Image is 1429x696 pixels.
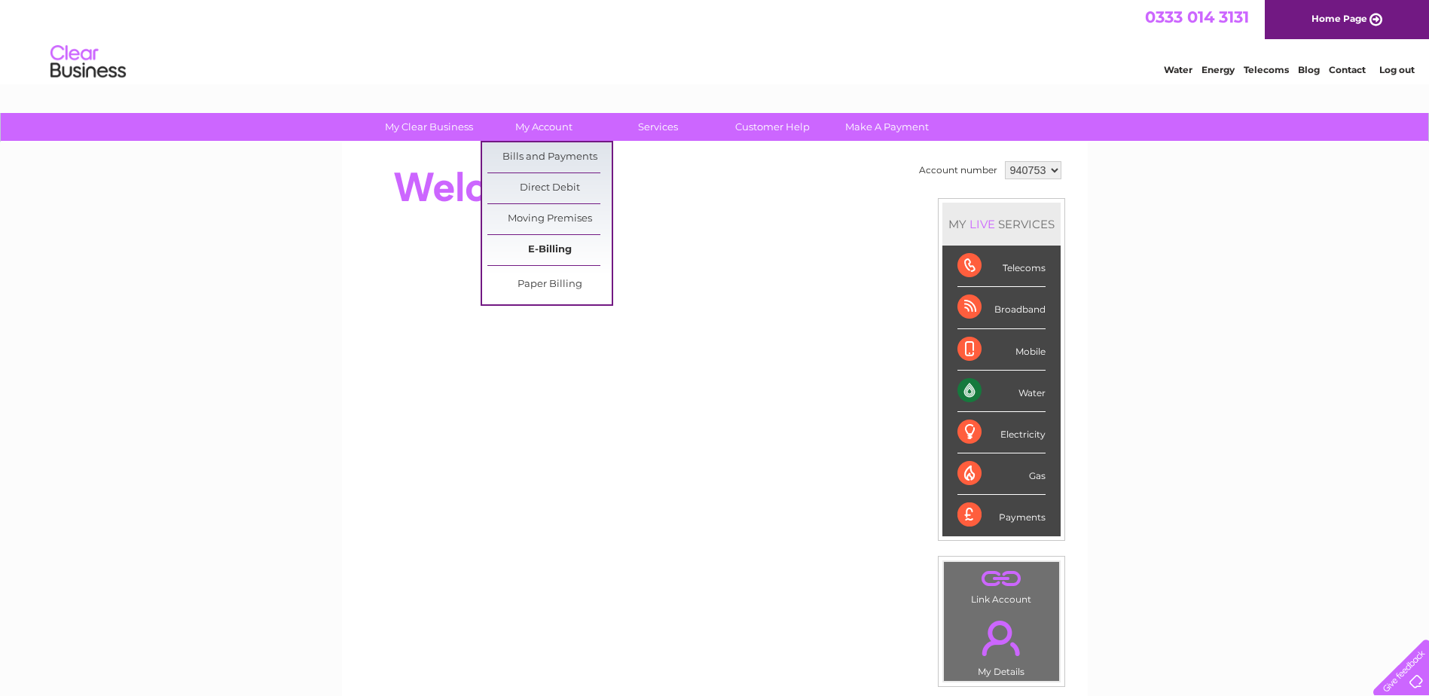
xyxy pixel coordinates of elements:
[1145,8,1249,26] a: 0333 014 3131
[596,113,720,141] a: Services
[1329,64,1366,75] a: Contact
[957,412,1046,453] div: Electricity
[943,608,1060,682] td: My Details
[487,142,612,172] a: Bills and Payments
[825,113,949,141] a: Make A Payment
[50,39,127,85] img: logo.png
[487,235,612,265] a: E-Billing
[1202,64,1235,75] a: Energy
[487,270,612,300] a: Paper Billing
[966,217,998,231] div: LIVE
[957,371,1046,412] div: Water
[915,157,1001,183] td: Account number
[943,561,1060,609] td: Link Account
[957,329,1046,371] div: Mobile
[487,173,612,203] a: Direct Debit
[367,113,491,141] a: My Clear Business
[710,113,835,141] a: Customer Help
[957,495,1046,536] div: Payments
[1379,64,1415,75] a: Log out
[948,566,1055,592] a: .
[948,612,1055,664] a: .
[487,204,612,234] a: Moving Premises
[942,203,1061,246] div: MY SERVICES
[481,113,606,141] a: My Account
[957,453,1046,495] div: Gas
[957,246,1046,287] div: Telecoms
[1244,64,1289,75] a: Telecoms
[1298,64,1320,75] a: Blog
[1164,64,1192,75] a: Water
[957,287,1046,328] div: Broadband
[359,8,1071,73] div: Clear Business is a trading name of Verastar Limited (registered in [GEOGRAPHIC_DATA] No. 3667643...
